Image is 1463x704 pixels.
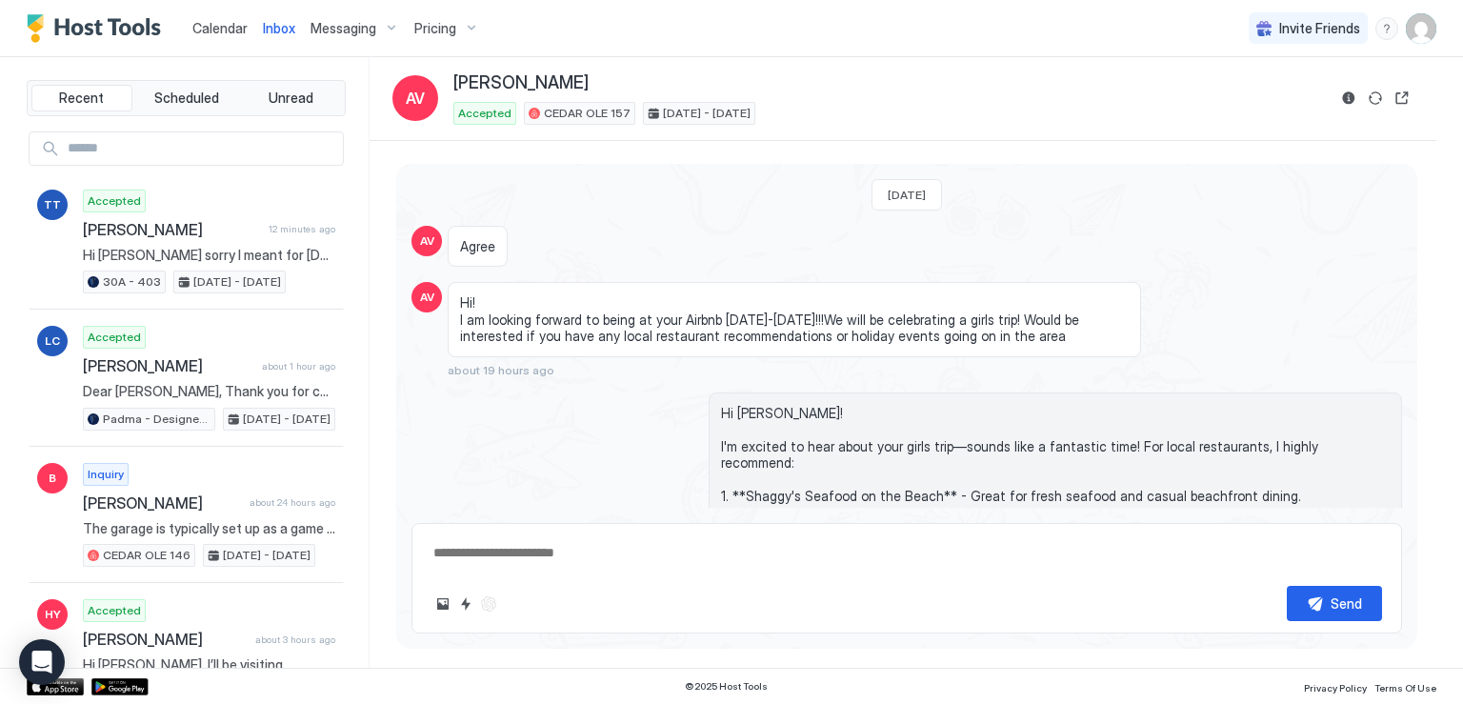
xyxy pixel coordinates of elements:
span: AV [406,87,425,110]
span: Accepted [88,192,141,210]
span: © 2025 Host Tools [685,680,768,693]
div: Open Intercom Messenger [19,639,65,685]
span: about 3 hours ago [255,634,335,646]
button: Recent [31,85,132,111]
button: Quick reply [454,593,477,615]
button: Reservation information [1337,87,1360,110]
span: about 19 hours ago [448,363,554,377]
span: The garage is typically set up as a game room, but the ping pong table is foldable and can be mov... [83,520,335,537]
span: Calendar [192,20,248,36]
span: Unread [269,90,313,107]
span: [PERSON_NAME] [83,356,254,375]
span: Pricing [414,20,456,37]
span: about 24 hours ago [250,496,335,509]
input: Input Field [60,132,343,165]
button: Unread [240,85,341,111]
span: CEDAR OLE 157 [544,105,631,122]
span: [DATE] - [DATE] [243,411,331,428]
span: 30A - 403 [103,273,161,291]
span: Accepted [88,329,141,346]
span: [DATE] [888,188,926,202]
div: tab-group [27,80,346,116]
a: App Store [27,678,84,695]
span: Hi! I am looking forward to being at your Airbnb [DATE]-[DATE]!!!We will be celebrating a girls t... [460,294,1129,345]
span: Recent [59,90,104,107]
a: Privacy Policy [1304,676,1367,696]
span: Agree [460,238,495,255]
span: Scheduled [154,90,219,107]
span: B [49,470,56,487]
span: 12 minutes ago [269,223,335,235]
span: HY [45,606,61,623]
span: Hi [PERSON_NAME]! I'm excited to hear about your girls trip—sounds like a fantastic time! For loc... [721,405,1390,672]
a: Host Tools Logo [27,14,170,43]
span: Invite Friends [1279,20,1360,37]
div: User profile [1406,13,1436,44]
span: LC [45,332,60,350]
span: Padma - Designer Home conveniently located in [GEOGRAPHIC_DATA] [103,411,210,428]
span: Inquiry [88,466,124,483]
button: Send [1287,586,1382,621]
a: Google Play Store [91,678,149,695]
span: CEDAR OLE 146 [103,547,190,564]
span: [PERSON_NAME] [83,630,248,649]
span: Hi [PERSON_NAME] sorry I meant for [DATE] if you can check with us [DATE] we will have a better idea [83,247,335,264]
div: menu [1375,17,1398,40]
span: Terms Of Use [1374,682,1436,694]
span: [DATE] - [DATE] [193,273,281,291]
span: Dear [PERSON_NAME], Thank you for choosing to stay with us while you visited [GEOGRAPHIC_DATA] an... [83,383,335,400]
button: Upload image [431,593,454,615]
span: [DATE] - [DATE] [663,105,751,122]
span: Accepted [88,602,141,619]
button: Scheduled [136,85,237,111]
span: Privacy Policy [1304,682,1367,694]
span: AV [420,289,434,306]
span: Inbox [263,20,295,36]
span: Messaging [311,20,376,37]
div: Send [1331,593,1362,613]
span: about 1 hour ago [262,360,335,372]
a: Terms Of Use [1374,676,1436,696]
span: Hi [PERSON_NAME], I’ll be visiting [83,656,335,674]
span: [PERSON_NAME] [453,72,589,94]
span: Accepted [458,105,511,122]
button: Open reservation [1391,87,1413,110]
span: [DATE] - [DATE] [223,547,311,564]
button: Sync reservation [1364,87,1387,110]
span: AV [420,232,434,250]
span: [PERSON_NAME] [83,493,242,513]
a: Calendar [192,18,248,38]
span: TT [44,196,61,213]
a: Inbox [263,18,295,38]
span: [PERSON_NAME] [83,220,261,239]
